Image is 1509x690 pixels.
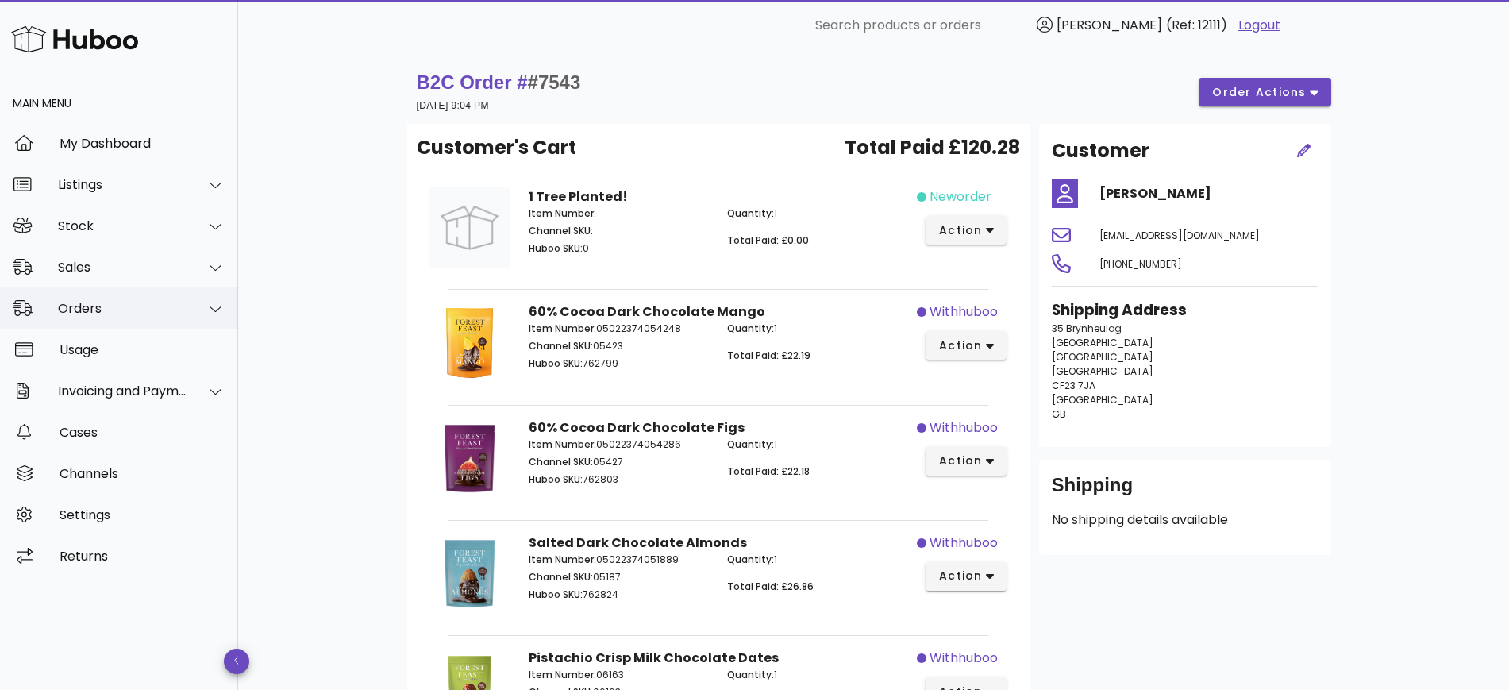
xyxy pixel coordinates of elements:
span: Channel SKU: [529,570,593,584]
p: 05187 [529,570,709,584]
div: Sales [58,260,187,275]
span: Quantity: [727,206,774,220]
button: order actions [1199,78,1330,106]
small: [DATE] 9:04 PM [417,100,489,111]
span: Quantity: [727,438,774,451]
strong: Pistachio Crisp Milk Chocolate Dates [529,649,779,667]
strong: 60% Cocoa Dark Chocolate Figs [529,418,745,437]
p: 1 [727,668,907,682]
div: Cases [60,425,225,440]
img: Huboo Logo [11,22,138,56]
span: [PERSON_NAME] [1057,16,1162,34]
span: Huboo SKU: [529,472,583,486]
span: Item Number: [529,322,596,335]
div: Shipping [1052,472,1318,511]
div: Invoicing and Payments [58,384,187,399]
p: 762803 [529,472,709,487]
div: Orders [58,301,187,316]
span: Total Paid £120.28 [845,133,1020,162]
span: (Ref: 12111) [1166,16,1227,34]
span: withhuboo [930,534,998,553]
span: #7543 [528,71,581,93]
p: 762824 [529,588,709,602]
span: Huboo SKU: [529,241,583,255]
span: [GEOGRAPHIC_DATA] [1052,350,1153,364]
span: withhuboo [930,418,998,438]
span: [PHONE_NUMBER] [1099,257,1182,271]
span: CF23 7JA [1052,379,1095,392]
img: Product Image [429,187,510,268]
span: Total Paid: £26.86 [727,580,814,593]
strong: B2C Order # [417,71,581,93]
span: action [938,337,983,354]
button: action [926,216,1007,245]
span: [GEOGRAPHIC_DATA] [1052,364,1153,378]
span: 35 Brynheulog [1052,322,1122,335]
p: 05427 [529,455,709,469]
span: action [938,453,983,469]
strong: Salted Dark Chocolate Almonds [529,534,747,552]
p: 05022374054248 [529,322,709,336]
div: Settings [60,507,225,522]
p: 762799 [529,357,709,371]
p: 0 [529,241,709,256]
div: Channels [60,466,225,481]
h2: Customer [1052,137,1149,165]
a: Logout [1238,16,1280,35]
span: Quantity: [727,553,774,566]
span: Quantity: [727,668,774,681]
span: neworder [930,187,991,206]
div: My Dashboard [60,136,225,151]
span: Customer's Cart [417,133,576,162]
span: [EMAIL_ADDRESS][DOMAIN_NAME] [1099,229,1260,242]
button: action [926,562,1007,591]
span: Total Paid: £22.19 [727,349,810,362]
div: Listings [58,177,187,192]
div: Returns [60,549,225,564]
div: Usage [60,342,225,357]
p: 1 [727,206,907,221]
span: GB [1052,407,1066,421]
span: Huboo SKU: [529,357,583,370]
span: [GEOGRAPHIC_DATA] [1052,336,1153,349]
p: 06163 [529,668,709,682]
img: Product Image [429,418,510,499]
span: Item Number: [529,206,596,220]
h3: Shipping Address [1052,299,1318,322]
span: order actions [1211,84,1307,101]
button: action [926,331,1007,360]
p: No shipping details available [1052,511,1318,530]
span: [GEOGRAPHIC_DATA] [1052,393,1153,407]
span: Huboo SKU: [529,588,583,601]
button: action [926,447,1007,476]
strong: 1 Tree Planted! [529,187,628,206]
span: Item Number: [529,438,596,451]
span: Item Number: [529,668,596,681]
img: Product Image [429,303,510,383]
p: 05022374054286 [529,438,709,452]
p: 1 [727,322,907,336]
span: withhuboo [930,303,998,322]
span: action [938,222,983,239]
span: Total Paid: £22.18 [727,464,810,478]
p: 1 [727,438,907,452]
h4: [PERSON_NAME] [1099,184,1318,203]
span: action [938,568,983,584]
strong: 60% Cocoa Dark Chocolate Mango [529,303,765,321]
span: withhuboo [930,649,998,668]
span: Channel SKU: [529,224,593,237]
img: Product Image [429,534,510,614]
p: 1 [727,553,907,567]
span: Total Paid: £0.00 [727,233,809,247]
span: Channel SKU: [529,339,593,353]
p: 05423 [529,339,709,353]
div: Stock [58,218,187,233]
span: Item Number: [529,553,596,566]
span: Channel SKU: [529,455,593,468]
p: 05022374051889 [529,553,709,567]
span: Quantity: [727,322,774,335]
